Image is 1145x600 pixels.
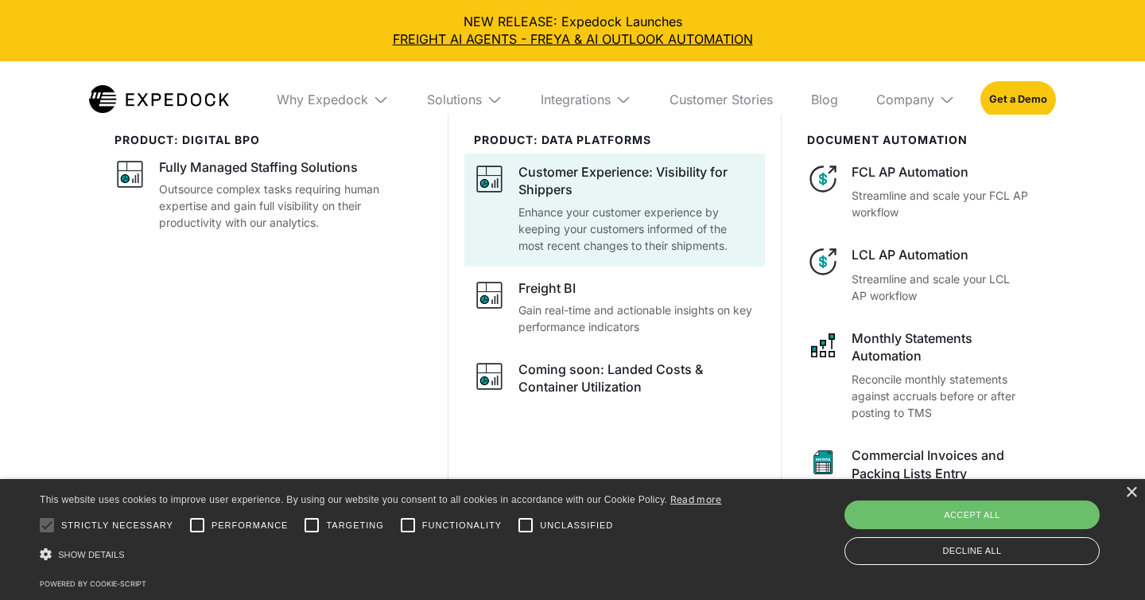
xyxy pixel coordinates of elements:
[852,163,1030,181] div: FCL AP Automation
[528,61,644,138] div: Integrations
[518,360,755,396] div: Coming soon: Landed Costs & Container Utilization
[518,204,755,254] p: Enhance your customer experience by keeping your customers informed of the most recent changes to...
[540,519,613,532] span: Unclassified
[807,446,1030,522] a: Commercial Invoices and Packing Lists EntryExtract CIV and PKL headers and line items at 99.97% a...
[212,519,289,532] span: Performance
[852,371,1030,421] p: Reconcile monthly statements against accruals before or after posting to TMS
[474,134,755,147] div: PRODUCT: data platforms
[807,163,1030,220] a: FCL AP AutomationStreamline and scale your FCL AP workflow
[807,329,1030,422] a: Monthly Statements AutomationReconcile monthly statements against accruals before or after postin...
[13,13,1132,49] div: NEW RELEASE: Expedock Launches
[670,493,722,505] a: Read more
[61,519,173,532] span: Strictly necessary
[852,246,1030,263] div: LCL AP Automation
[277,92,368,107] div: Why Expedock
[326,519,383,532] span: Targeting
[40,579,146,588] a: Powered by cookie-script
[807,134,1030,147] div: document automation
[852,271,1030,304] p: Streamline and scale your LCL AP workflow
[844,501,1100,529] div: Accept all
[474,360,755,401] a: Coming soon: Landed Costs & Container Utilization
[414,61,515,138] div: Solutions
[807,246,1030,303] a: LCL AP AutomationStreamline and scale your LCL AP workflow
[474,279,755,335] a: Freight BIGain real-time and actionable insights on key performance indicators
[864,61,968,138] div: Company
[40,544,722,566] div: Show details
[159,158,358,176] div: Fully Managed Staffing Solutions
[518,302,755,335] p: Gain real-time and actionable insights on key performance indicators
[852,446,1030,482] div: Commercial Invoices and Packing Lists Entry
[13,30,1132,48] a: FREIGHT AI AGENTS - FREYA & AI OUTLOOK AUTOMATION
[852,187,1030,220] p: Streamline and scale your FCL AP workflow
[798,61,851,138] a: Blog
[541,92,611,107] div: Integrations
[852,329,1030,365] div: Monthly Statements Automation
[264,61,402,138] div: Why Expedock
[114,158,422,231] a: Fully Managed Staffing SolutionsOutsource complex tasks requiring human expertise and gain full v...
[422,519,502,532] span: Functionality
[114,134,422,147] div: product: digital bpo
[872,428,1145,600] iframe: Chat Widget
[518,279,576,297] div: Freight BI
[844,537,1100,565] div: Decline all
[58,550,125,559] span: Show details
[159,181,422,231] p: Outsource complex tasks requiring human expertise and gain full visibility on their productivity ...
[876,92,934,107] div: Company
[518,163,755,199] div: Customer Experience: Visibility for Shippers
[474,163,755,254] a: Customer Experience: Visibility for ShippersEnhance your customer experience by keeping your cust...
[427,92,482,107] div: Solutions
[657,61,786,138] a: Customer Stories
[40,494,667,505] span: This website uses cookies to improve user experience. By using our website you consent to all coo...
[980,81,1056,118] a: Get a Demo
